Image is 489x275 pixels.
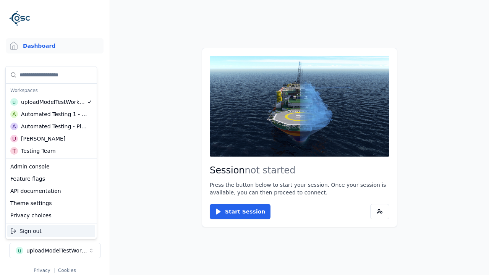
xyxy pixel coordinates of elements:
div: Suggestions [6,159,97,223]
div: Suggestions [6,223,97,239]
div: Feature flags [7,173,95,185]
div: Admin console [7,160,95,173]
div: Privacy choices [7,209,95,222]
div: Automated Testing - Playwright [21,123,87,130]
div: A [10,123,18,130]
div: Automated Testing 1 - Playwright [21,110,87,118]
div: [PERSON_NAME] [21,135,65,142]
div: API documentation [7,185,95,197]
div: u [10,98,18,106]
div: U [10,135,18,142]
div: Sign out [7,225,95,237]
div: Suggestions [6,66,97,159]
div: uploadModelTestWorkspace [21,98,87,106]
div: A [10,110,18,118]
div: Theme settings [7,197,95,209]
div: Workspaces [7,85,95,96]
div: T [10,147,18,155]
div: Testing Team [21,147,56,155]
